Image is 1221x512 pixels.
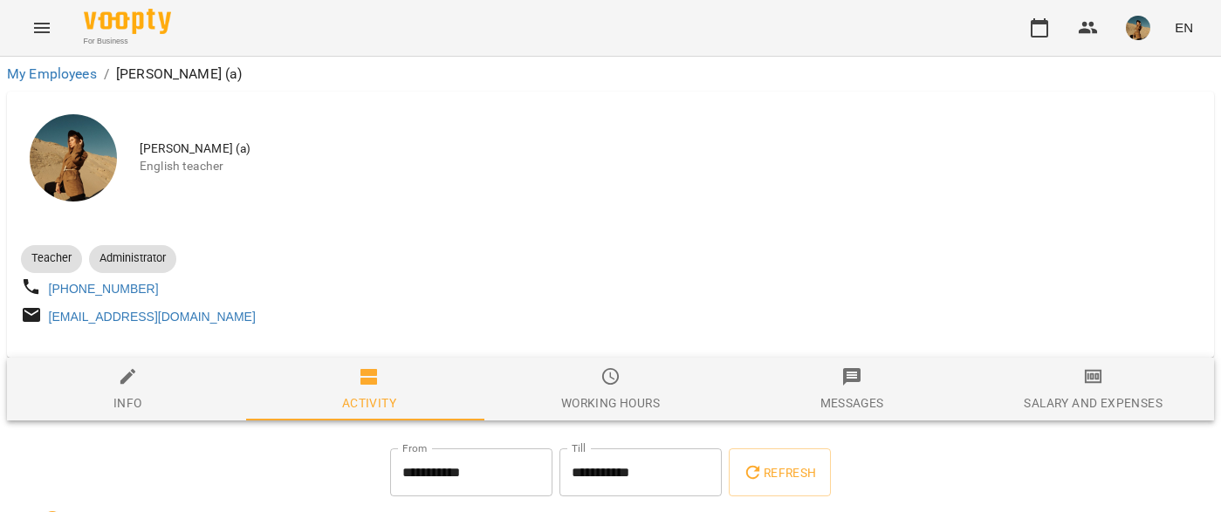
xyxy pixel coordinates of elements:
button: Refresh [729,448,830,497]
button: EN [1168,11,1200,44]
a: [EMAIL_ADDRESS][DOMAIN_NAME] [49,310,256,324]
p: [PERSON_NAME] (а) [116,64,243,85]
button: Menu [21,7,63,49]
li: / [104,64,109,85]
span: For Business [84,36,171,47]
div: Activity [342,393,396,413]
span: EN [1175,18,1193,37]
span: English teacher [140,158,1200,175]
a: My Employees [7,65,97,82]
div: Messages [820,393,884,413]
span: [PERSON_NAME] (а) [140,140,1200,158]
div: Working hours [561,393,660,413]
div: Salary and Expenses [1024,393,1162,413]
img: 60eca85a8c9650d2125a59cad4a94429.JPG [1126,16,1150,40]
span: Refresh [743,462,816,483]
img: Брежнєва Катерина Ігорівна (а) [30,114,117,201]
nav: breadcrumb [7,64,1214,85]
span: Administrator [89,250,176,266]
a: [PHONE_NUMBER] [49,282,159,296]
span: Teacher [21,250,82,266]
img: Voopty Logo [84,9,171,34]
div: Info [113,393,142,413]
